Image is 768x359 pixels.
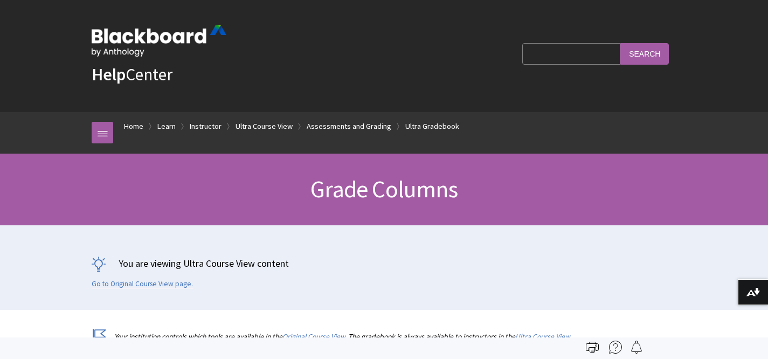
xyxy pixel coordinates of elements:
[282,332,345,341] a: Original Course View
[190,120,222,133] a: Instructor
[92,64,126,85] strong: Help
[630,341,643,354] img: Follow this page
[609,341,622,354] img: More help
[586,341,599,354] img: Print
[92,332,676,342] p: Your institution controls which tools are available in the . The gradebook is always available to...
[92,257,676,270] p: You are viewing Ultra Course View content
[307,120,391,133] a: Assessments and Grading
[157,120,176,133] a: Learn
[236,120,293,133] a: Ultra Course View
[124,120,143,133] a: Home
[620,43,669,64] input: Search
[92,64,172,85] a: HelpCenter
[92,25,226,57] img: Blackboard by Anthology
[310,174,458,204] span: Grade Columns
[92,279,193,289] a: Go to Original Course View page.
[515,332,570,341] a: Ultra Course View
[405,120,459,133] a: Ultra Gradebook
